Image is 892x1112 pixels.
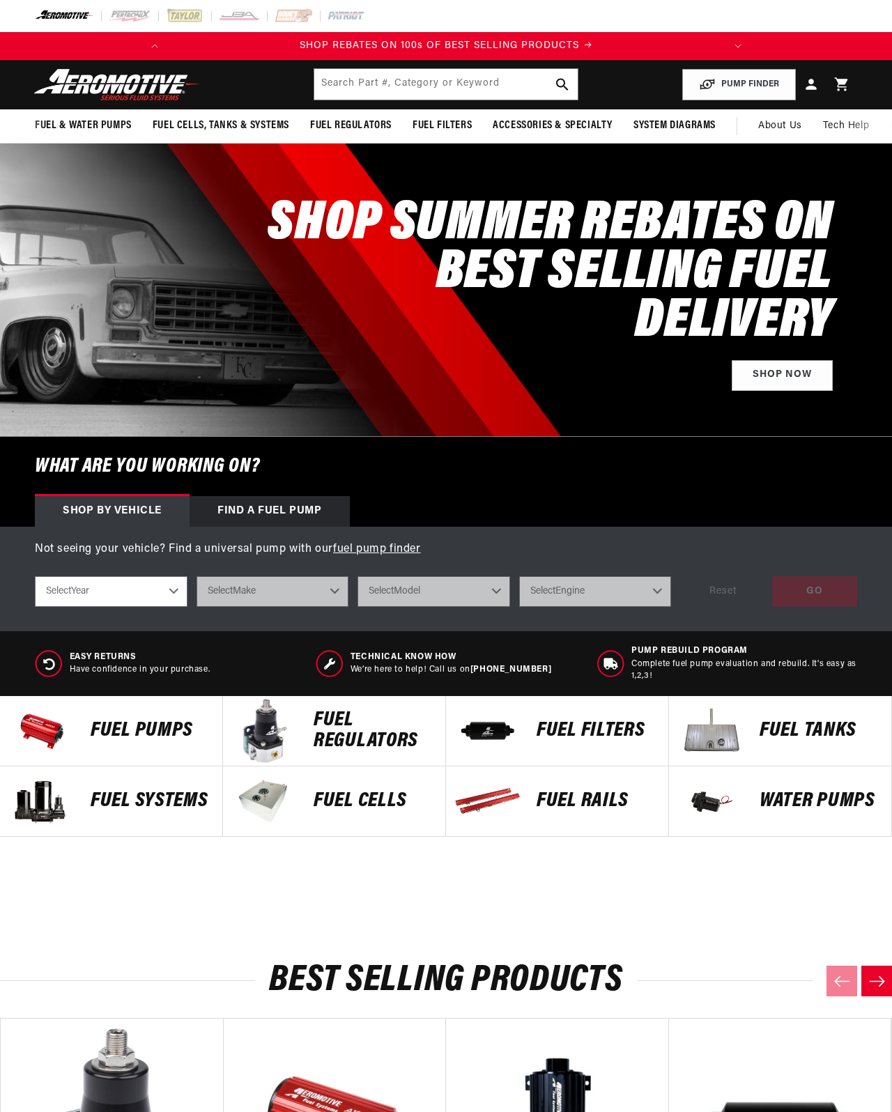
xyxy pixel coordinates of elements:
[446,696,669,766] a: FUEL FILTERS FUEL FILTERS
[223,696,446,766] a: FUEL REGULATORS FUEL REGULATORS
[631,658,857,682] p: Complete fuel pump evaluation and rebuild. It's easy as 1,2,3!
[482,109,623,142] summary: Accessories & Specialty
[758,121,802,131] span: About Us
[676,696,746,766] img: Fuel Tanks
[91,791,208,812] p: Fuel Systems
[453,696,523,766] img: FUEL FILTERS
[30,68,204,101] img: Aeromotive
[357,576,510,607] select: Model
[760,791,877,812] p: Water Pumps
[35,541,857,559] p: Not seeing your vehicle? Find a universal pump with our
[7,696,77,766] img: Fuel Pumps
[724,32,752,60] button: Translation missing: en.sections.announcements.next_announcement
[300,40,579,51] span: SHOP REBATES ON 100s OF BEST SELLING PRODUCTS
[547,69,578,100] button: search button
[682,69,796,100] button: PUMP FINDER
[813,109,879,143] summary: Tech Help
[537,791,654,812] p: FUEL Rails
[537,720,654,741] p: FUEL FILTERS
[197,576,349,607] select: Make
[7,766,77,836] img: Fuel Systems
[519,576,672,607] select: Engine
[351,651,551,663] span: Technical Know How
[314,69,578,100] input: Search by Part Number, Category or Keyword
[631,645,857,657] span: Pump Rebuild program
[310,118,392,133] span: Fuel Regulators
[748,109,813,143] a: About Us
[70,651,210,663] span: Easy Returns
[35,118,132,133] span: Fuel & Water Pumps
[446,766,669,837] a: FUEL Rails FUEL Rails
[169,38,724,54] a: SHOP REBATES ON 100s OF BEST SELLING PRODUCTS
[153,118,289,133] span: Fuel Cells, Tanks & Systems
[24,109,142,142] summary: Fuel & Water Pumps
[402,109,482,142] summary: Fuel Filters
[169,38,724,54] div: 1 of 2
[230,696,300,766] img: FUEL REGULATORS
[351,664,551,676] p: We’re here to help! Call us on
[91,720,208,741] p: Fuel Pumps
[300,109,402,142] summary: Fuel Regulators
[826,966,857,996] button: Previous slide
[669,766,892,837] a: Water Pumps Water Pumps
[35,576,187,607] select: Year
[493,118,613,133] span: Accessories & Specialty
[314,791,431,812] p: FUEL Cells
[141,32,169,60] button: Translation missing: en.sections.announcements.previous_announcement
[413,118,472,133] span: Fuel Filters
[623,109,726,142] summary: System Diagrams
[35,496,190,527] div: Shop by vehicle
[633,118,716,133] span: System Diagrams
[470,665,551,674] a: [PHONE_NUMBER]
[142,109,300,142] summary: Fuel Cells, Tanks & Systems
[732,360,833,392] a: Shop Now
[314,710,431,752] p: FUEL REGULATORS
[70,664,210,676] p: Have confidence in your purchase.
[223,766,446,837] a: FUEL Cells FUEL Cells
[169,38,724,54] div: Announcement
[823,118,869,134] span: Tech Help
[190,496,350,527] div: Find a Fuel Pump
[669,696,892,766] a: Fuel Tanks Fuel Tanks
[861,966,892,996] button: Next slide
[676,766,746,836] img: Water Pumps
[760,720,877,741] p: Fuel Tanks
[237,200,833,346] h2: SHOP SUMMER REBATES ON BEST SELLING FUEL DELIVERY
[230,766,300,836] img: FUEL Cells
[453,766,523,836] img: FUEL Rails
[333,543,421,555] a: fuel pump finder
